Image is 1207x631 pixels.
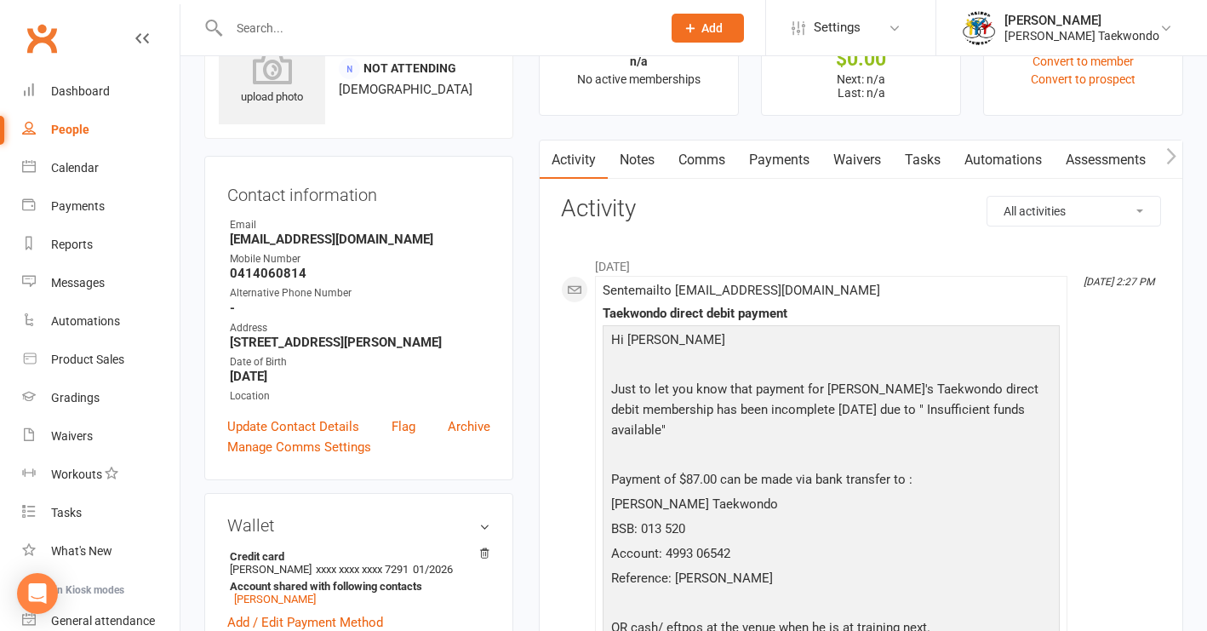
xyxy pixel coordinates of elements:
strong: [DATE] [230,369,490,384]
a: Product Sales [22,341,180,379]
div: Address [230,320,490,336]
strong: Credit card [230,550,482,563]
strong: n/a [630,54,648,68]
a: Waivers [821,141,893,180]
span: No active memberships [577,72,701,86]
div: [PERSON_NAME] Taekwondo [1004,28,1159,43]
div: Email [230,217,490,233]
div: Gradings [51,391,100,404]
strong: [EMAIL_ADDRESS][DOMAIN_NAME] [230,232,490,247]
p: Next: n/a Last: n/a [777,72,945,100]
p: Account: 4993 06542 [607,543,1055,568]
div: Dashboard [51,84,110,98]
h3: Activity [561,196,1161,222]
div: Waivers [51,429,93,443]
a: Automations [952,141,1054,180]
a: Activity [540,141,608,180]
a: Convert to prospect [1031,72,1135,86]
div: Reports [51,238,93,251]
a: Assessments [1054,141,1158,180]
a: Clubworx [20,17,63,60]
a: Messages [22,264,180,302]
div: Tasks [51,506,82,519]
p: BSB: 013 520 [607,519,1055,543]
a: Waivers [22,417,180,456]
a: Manage Comms Settings [227,437,371,457]
h3: Wallet [227,516,490,535]
div: Date of Birth [230,354,490,370]
a: Payments [22,187,180,226]
li: [PERSON_NAME] [227,548,490,608]
div: Automations [51,314,120,328]
div: Taekwondo direct debit payment [603,307,1060,321]
div: People [51,123,89,136]
span: Settings [814,9,861,47]
span: [DEMOGRAPHIC_DATA] [339,82,472,97]
span: xxxx xxxx xxxx 7291 [316,563,409,576]
div: Payments [51,199,105,213]
div: Alternative Phone Number [230,285,490,301]
div: Open Intercom Messenger [17,573,58,614]
div: Calendar [51,161,99,175]
i: [DATE] 2:27 PM [1084,276,1154,288]
a: Notes [608,141,666,180]
h3: Contact information [227,179,490,204]
a: Reports [22,226,180,264]
div: What's New [51,544,112,558]
input: Search... [224,16,649,40]
div: Mobile Number [230,251,490,267]
span: Not Attending [363,61,456,75]
strong: Account shared with following contacts [230,580,482,593]
a: Automations [22,302,180,341]
div: General attendance [51,614,155,628]
a: Update Contact Details [227,416,359,437]
li: [DATE] [561,249,1161,276]
a: Tasks [893,141,952,180]
a: Dashboard [22,72,180,111]
img: thumb_image1638236014.png [962,11,996,45]
button: Add [672,14,744,43]
a: Archive [448,416,490,437]
a: Flag [392,416,415,437]
a: Calendar [22,149,180,187]
strong: - [230,301,490,316]
a: Gradings [22,379,180,417]
p: Reference: [PERSON_NAME] [607,568,1055,593]
p: Payment of $87.00 can be made via bank transfer to : [607,469,1055,494]
p: Hi [PERSON_NAME] [607,330,1055,354]
a: Workouts [22,456,180,494]
div: [PERSON_NAME] [1004,13,1159,28]
p: [PERSON_NAME] Taekwondo [607,494,1055,519]
p: Just to let you know that payment for [PERSON_NAME]'s Taekwondo direct debit membership has been ... [607,379,1055,445]
a: Tasks [22,494,180,532]
a: Comms [666,141,737,180]
strong: [STREET_ADDRESS][PERSON_NAME] [230,335,490,350]
span: 01/2026 [413,563,453,576]
span: Add [701,21,723,35]
a: People [22,111,180,149]
div: Location [230,388,490,404]
div: Product Sales [51,353,124,366]
a: Convert to member [1033,54,1134,68]
strong: 0414060814 [230,266,490,281]
a: [PERSON_NAME] [234,593,316,605]
span: Sent email to [EMAIL_ADDRESS][DOMAIN_NAME] [603,283,880,298]
div: upload photo [219,50,325,106]
div: $0.00 [777,50,945,68]
a: What's New [22,532,180,571]
div: Workouts [51,468,102,481]
div: Messages [51,276,105,290]
a: Payments [737,141,821,180]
